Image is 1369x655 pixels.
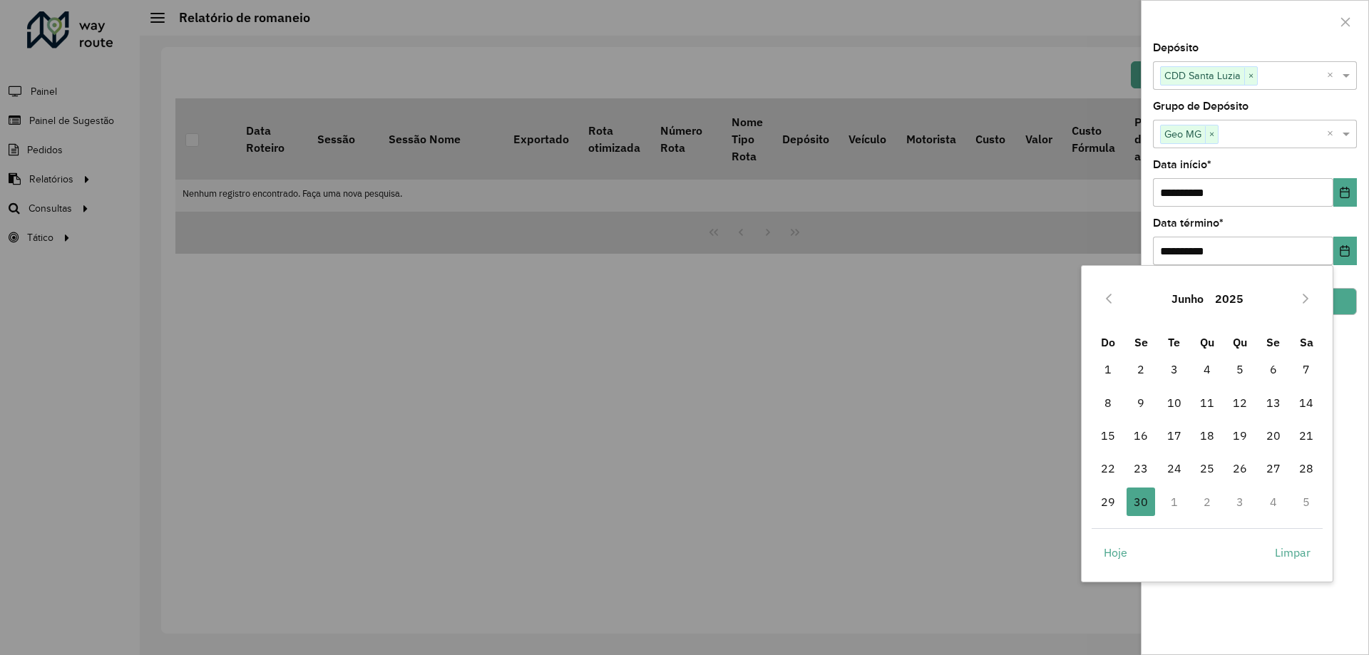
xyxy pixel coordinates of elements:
[1081,265,1333,582] div: Choose Date
[1092,538,1139,567] button: Hoje
[1094,454,1122,483] span: 22
[1224,353,1256,386] td: 5
[1226,454,1254,483] span: 26
[1097,287,1120,310] button: Previous Month
[1160,421,1189,450] span: 17
[1257,419,1290,452] td: 20
[1191,386,1224,419] td: 11
[1266,335,1280,349] span: Se
[1290,419,1323,452] td: 21
[1127,388,1155,417] span: 9
[1127,355,1155,383] span: 2
[1292,421,1321,450] span: 21
[1191,419,1224,452] td: 18
[1205,126,1218,143] span: ×
[1124,419,1157,452] td: 16
[1104,544,1127,561] span: Hoje
[1153,39,1199,56] label: Depósito
[1160,355,1189,383] span: 3
[1259,454,1288,483] span: 27
[1226,388,1254,417] span: 12
[1226,421,1254,450] span: 19
[1292,388,1321,417] span: 14
[1193,454,1221,483] span: 25
[1193,421,1221,450] span: 18
[1157,419,1190,452] td: 17
[1092,419,1124,452] td: 15
[1290,452,1323,485] td: 28
[1191,353,1224,386] td: 4
[1259,355,1288,383] span: 6
[1224,452,1256,485] td: 26
[1124,386,1157,419] td: 9
[1233,335,1247,349] span: Qu
[1333,237,1357,265] button: Choose Date
[1193,388,1221,417] span: 11
[1193,355,1221,383] span: 4
[1092,452,1124,485] td: 22
[1275,544,1311,561] span: Limpar
[1333,178,1357,207] button: Choose Date
[1327,125,1339,143] span: Clear all
[1161,67,1244,84] span: CDD Santa Luzia
[1257,386,1290,419] td: 13
[1166,282,1209,316] button: Choose Month
[1209,282,1249,316] button: Choose Year
[1160,388,1189,417] span: 10
[1161,125,1205,143] span: Geo MG
[1290,353,1323,386] td: 7
[1292,454,1321,483] span: 28
[1292,355,1321,383] span: 7
[1094,488,1122,516] span: 29
[1092,386,1124,419] td: 8
[1259,388,1288,417] span: 13
[1200,335,1214,349] span: Qu
[1157,386,1190,419] td: 10
[1168,335,1180,349] span: Te
[1327,67,1339,84] span: Clear all
[1153,98,1248,115] label: Grupo de Depósito
[1257,353,1290,386] td: 6
[1157,353,1190,386] td: 3
[1094,388,1122,417] span: 8
[1127,488,1155,516] span: 30
[1259,421,1288,450] span: 20
[1263,538,1323,567] button: Limpar
[1092,353,1124,386] td: 1
[1101,335,1115,349] span: Do
[1153,156,1211,173] label: Data início
[1300,335,1313,349] span: Sa
[1092,485,1124,518] td: 29
[1127,454,1155,483] span: 23
[1191,485,1224,518] td: 2
[1191,452,1224,485] td: 25
[1294,287,1317,310] button: Next Month
[1127,421,1155,450] span: 16
[1134,335,1148,349] span: Se
[1244,68,1257,85] span: ×
[1257,485,1290,518] td: 4
[1226,355,1254,383] span: 5
[1094,355,1122,383] span: 1
[1124,353,1157,386] td: 2
[1224,386,1256,419] td: 12
[1224,419,1256,452] td: 19
[1290,485,1323,518] td: 5
[1224,485,1256,518] td: 3
[1153,215,1224,232] label: Data término
[1290,386,1323,419] td: 14
[1157,485,1190,518] td: 1
[1160,454,1189,483] span: 24
[1094,421,1122,450] span: 15
[1124,485,1157,518] td: 30
[1124,452,1157,485] td: 23
[1257,452,1290,485] td: 27
[1157,452,1190,485] td: 24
